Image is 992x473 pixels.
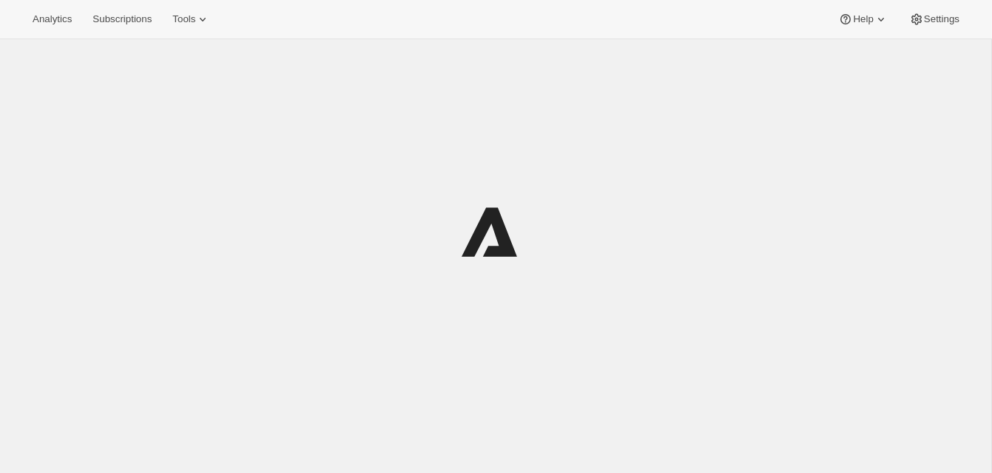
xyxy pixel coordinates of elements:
[163,9,219,30] button: Tools
[92,13,152,25] span: Subscriptions
[84,9,161,30] button: Subscriptions
[924,13,959,25] span: Settings
[172,13,195,25] span: Tools
[853,13,873,25] span: Help
[33,13,72,25] span: Analytics
[24,9,81,30] button: Analytics
[829,9,897,30] button: Help
[900,9,968,30] button: Settings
